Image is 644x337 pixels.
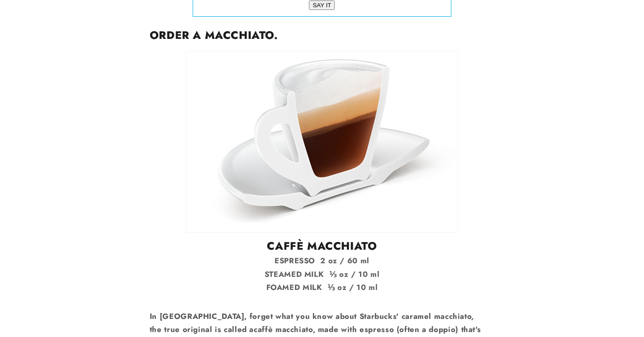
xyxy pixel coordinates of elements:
strong: caffè macchiato [254,324,313,335]
img: Italian caffè macchiato is marked with milk foam. [186,51,458,233]
h2: CAFFÈ MACCHIATO [150,239,494,253]
p: ESPRESSO 2 oz / 60 ml STEAMED MILK ⅓ oz / 10 ml FOAMED MILK ⅓ oz / 10 ml [150,254,494,294]
input: SAY IT [309,0,335,10]
h2: Order a macchiato. [150,28,494,42]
